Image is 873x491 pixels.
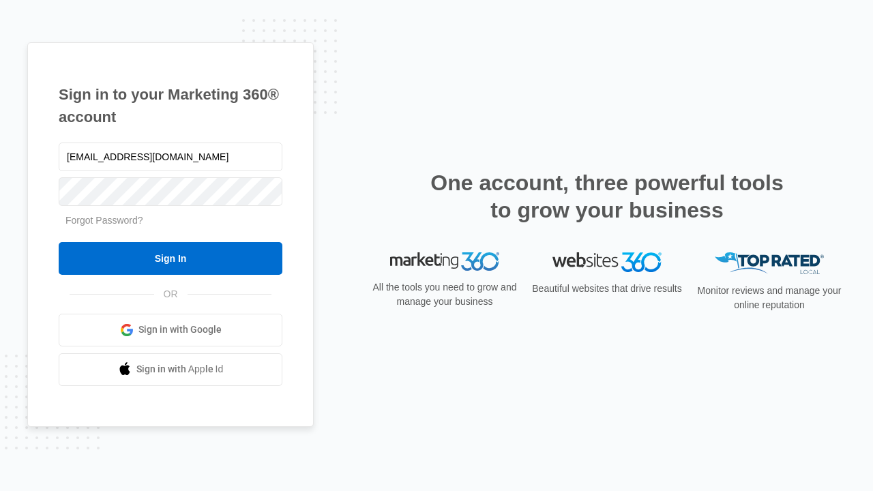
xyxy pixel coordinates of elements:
[59,314,282,346] a: Sign in with Google
[138,323,222,337] span: Sign in with Google
[390,252,499,271] img: Marketing 360
[59,83,282,128] h1: Sign in to your Marketing 360® account
[426,169,788,224] h2: One account, three powerful tools to grow your business
[154,287,188,301] span: OR
[693,284,846,312] p: Monitor reviews and manage your online reputation
[59,143,282,171] input: Email
[65,215,143,226] a: Forgot Password?
[368,280,521,309] p: All the tools you need to grow and manage your business
[552,252,662,272] img: Websites 360
[136,362,224,376] span: Sign in with Apple Id
[531,282,683,296] p: Beautiful websites that drive results
[59,353,282,386] a: Sign in with Apple Id
[715,252,824,275] img: Top Rated Local
[59,242,282,275] input: Sign In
